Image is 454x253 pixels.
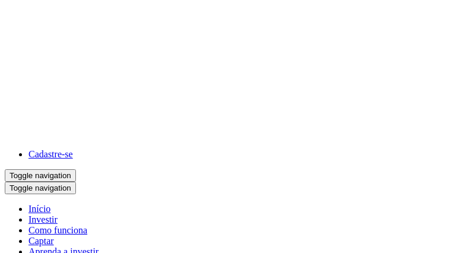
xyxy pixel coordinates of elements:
[28,236,54,246] a: Captar
[28,225,87,235] a: Como funciona
[5,12,361,131] img: EqSeed
[5,182,76,194] button: Toggle navigation
[28,149,73,159] a: Cadastre-se
[9,171,71,180] span: Toggle navigation
[5,169,76,182] button: Toggle navigation
[28,204,50,214] a: Início
[28,214,58,224] a: Investir
[9,184,71,192] span: Toggle navigation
